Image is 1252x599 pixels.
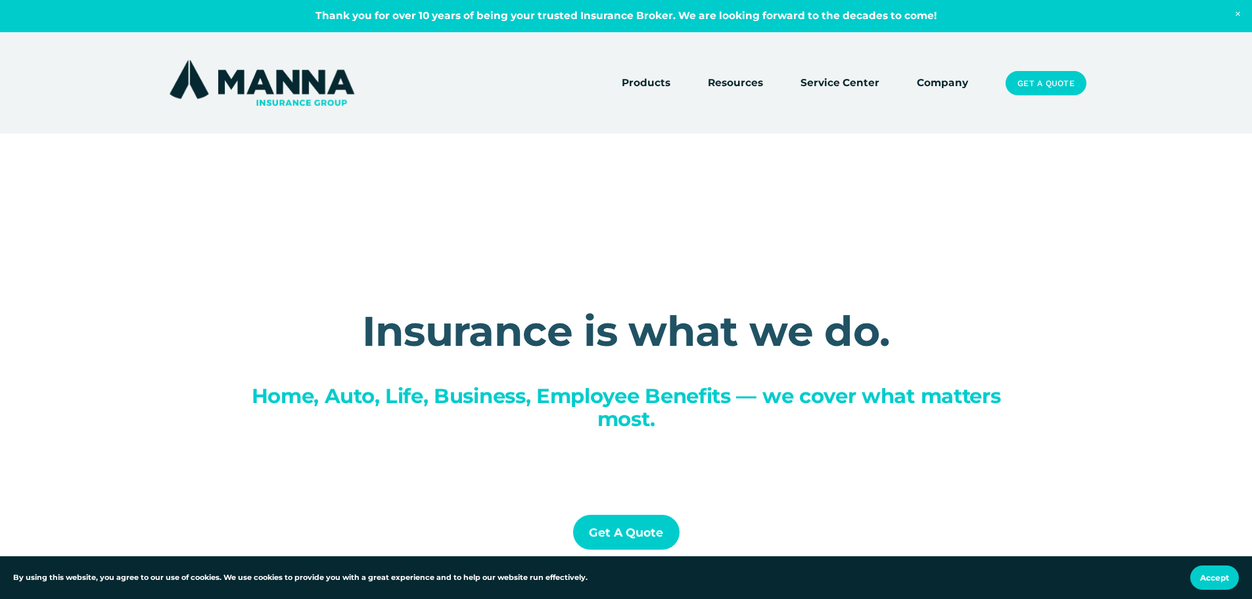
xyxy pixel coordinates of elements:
[252,383,1006,431] span: Home, Auto, Life, Business, Employee Benefits — we cover what matters most.
[622,74,670,93] a: folder dropdown
[362,306,891,356] strong: Insurance is what we do.
[708,74,763,93] a: folder dropdown
[917,74,968,93] a: Company
[1006,71,1086,96] a: Get a Quote
[1200,573,1229,583] span: Accept
[800,74,879,93] a: Service Center
[166,57,358,108] img: Manna Insurance Group
[13,572,588,584] p: By using this website, you agree to our use of cookies. We use cookies to provide you with a grea...
[573,515,680,550] a: Get a Quote
[622,75,670,91] span: Products
[708,75,763,91] span: Resources
[1190,565,1239,590] button: Accept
